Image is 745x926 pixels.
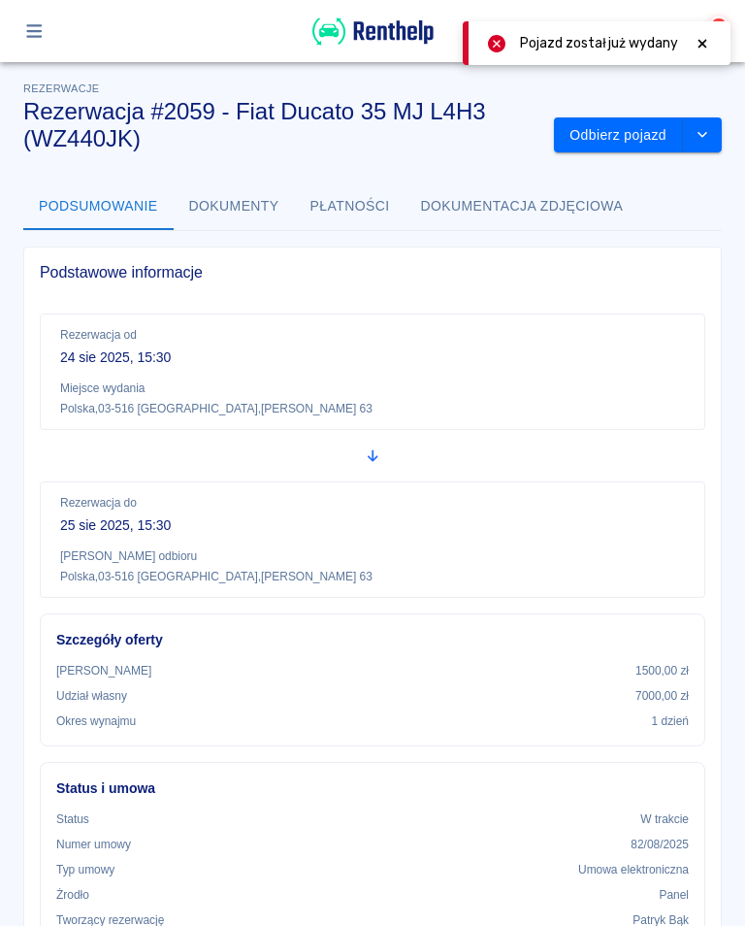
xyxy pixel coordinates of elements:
p: Numer umowy [56,836,131,853]
button: Płatności [295,183,405,230]
span: Rezerwacje [23,83,99,94]
p: Okres wynajmu [56,712,136,730]
p: [PERSON_NAME] odbioru [60,547,685,565]
p: 7000,00 zł [635,687,689,705]
p: Umowa elektroniczna [578,861,689,878]
p: Rezerwacja do [60,494,685,512]
p: 24 sie 2025, 15:30 [60,347,685,368]
p: Rezerwacja od [60,326,685,344]
p: 25 sie 2025, 15:30 [60,515,685,536]
h6: Status i umowa [56,778,689,799]
p: Panel [660,886,690,904]
span: Podstawowe informacje [40,263,705,282]
p: 1 dzień [652,712,689,730]
p: Udział własny [56,687,127,705]
span: 2 [714,20,724,31]
h3: Rezerwacja #2059 - Fiat Ducato 35 MJ L4H3 (WZ440JK) [23,98,538,152]
button: Dokumenty [174,183,295,230]
p: Polska , 03-516 [GEOGRAPHIC_DATA] , [PERSON_NAME] 63 [60,401,685,417]
p: Status [56,810,89,828]
p: Polska , 03-516 [GEOGRAPHIC_DATA] , [PERSON_NAME] 63 [60,569,685,585]
a: Renthelp logo [312,35,434,51]
h6: Szczegóły oferty [56,630,689,650]
p: W trakcie [640,810,689,828]
p: [PERSON_NAME] [56,662,151,679]
button: 2 [693,15,730,48]
p: 82/08/2025 [631,836,689,853]
button: Odbierz pojazd [554,117,683,153]
img: Renthelp logo [312,16,434,48]
button: Dokumentacja zdjęciowa [405,183,639,230]
p: 1500,00 zł [635,662,689,679]
button: Podsumowanie [23,183,174,230]
span: Pojazd został już wydany [520,33,678,53]
p: Miejsce wydania [60,380,685,397]
p: Typ umowy [56,861,114,878]
p: Żrodło [56,886,89,904]
button: drop-down [683,117,722,153]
